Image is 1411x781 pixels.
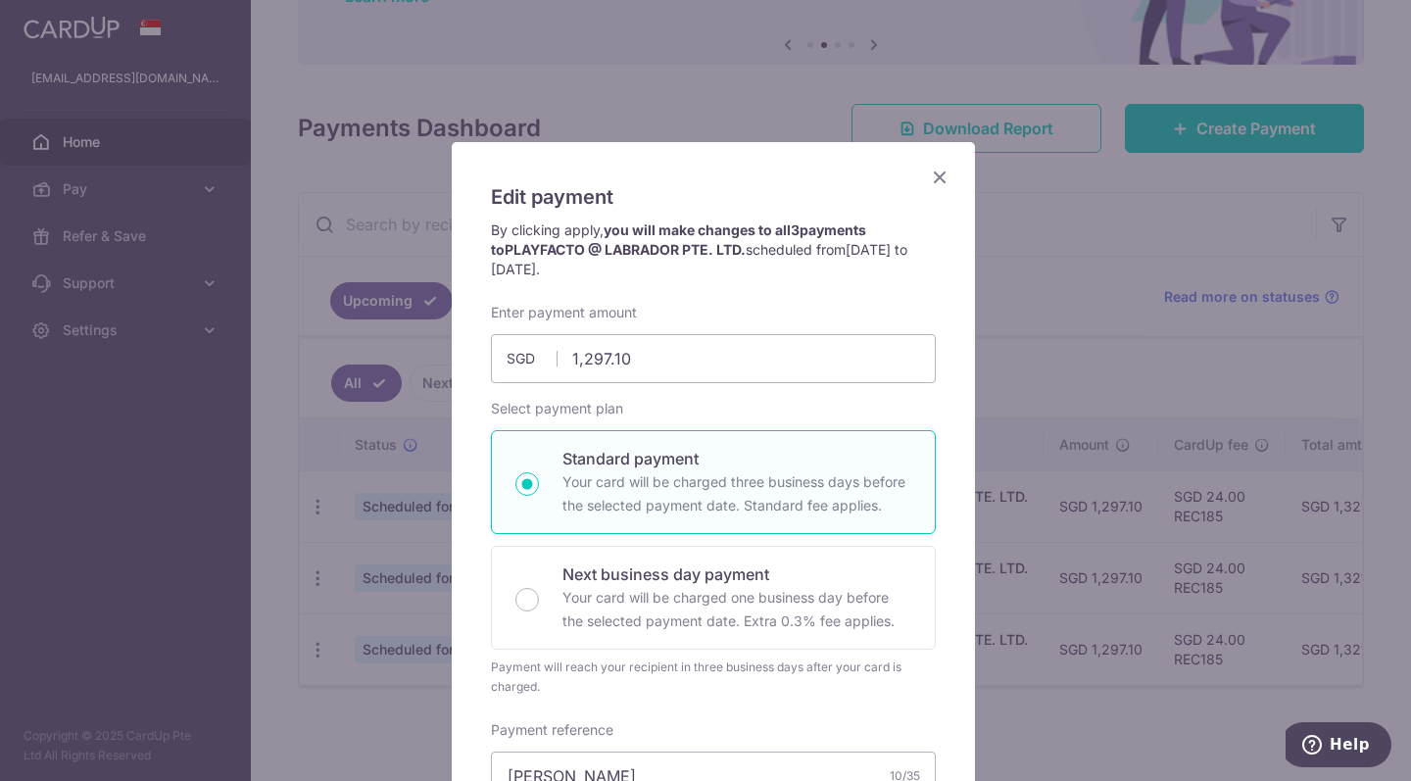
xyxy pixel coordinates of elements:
h5: Edit payment [491,181,936,213]
div: Payment will reach your recipient in three business days after your card is charged. [491,658,936,697]
p: Next business day payment [562,562,911,586]
span: 3 [791,221,800,238]
label: Payment reference [491,720,613,740]
label: Enter payment amount [491,303,637,322]
p: Standard payment [562,447,911,470]
p: Your card will be charged three business days before the selected payment date. Standard fee appl... [562,470,911,517]
span: PLAYFACTO @ LABRADOR PTE. LTD. [505,241,746,258]
iframe: Opens a widget where you can find more information [1286,722,1391,771]
input: 0.00 [491,334,936,383]
p: By clicking apply, scheduled from . [491,220,936,279]
label: Select payment plan [491,399,623,418]
span: SGD [507,349,558,368]
strong: you will make changes to all payments to [491,221,866,258]
p: Your card will be charged one business day before the selected payment date. Extra 0.3% fee applies. [562,586,911,633]
button: Close [928,166,951,189]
